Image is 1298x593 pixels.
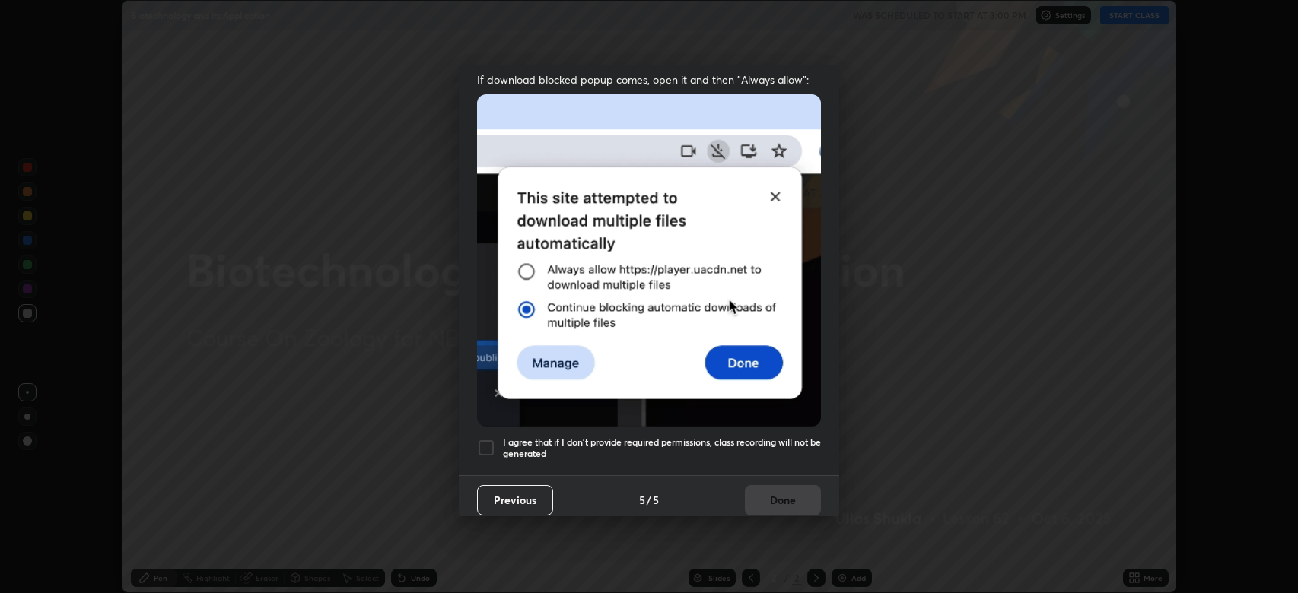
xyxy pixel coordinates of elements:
h4: 5 [653,492,659,508]
img: downloads-permission-blocked.gif [477,94,821,427]
h5: I agree that if I don't provide required permissions, class recording will not be generated [503,436,821,460]
span: If download blocked popup comes, open it and then "Always allow": [477,72,821,87]
h4: 5 [639,492,645,508]
button: Previous [477,485,553,515]
h4: / [647,492,651,508]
